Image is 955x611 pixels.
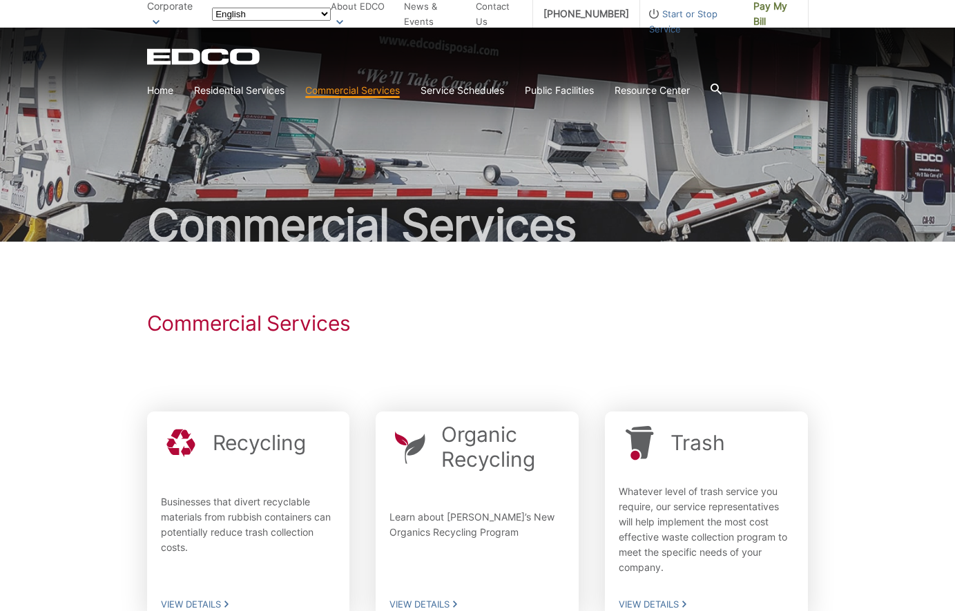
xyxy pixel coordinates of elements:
a: EDCD logo. Return to the homepage. [147,48,262,65]
select: Select a language [212,8,331,21]
h2: Organic Recycling [441,422,565,472]
a: Residential Services [194,83,284,98]
a: Commercial Services [305,83,400,98]
a: Home [147,83,173,98]
a: Service Schedules [421,83,504,98]
p: Businesses that divert recyclable materials from rubbish containers can potentially reduce trash ... [161,494,336,565]
h2: Recycling [213,430,306,455]
p: Learn about [PERSON_NAME]’s New Organics Recycling Program [389,510,565,557]
span: View Details [389,598,565,610]
a: Resource Center [615,83,690,98]
h2: Trash [671,430,725,455]
a: Public Facilities [525,83,594,98]
h2: Commercial Services [147,203,809,247]
span: View Details [619,598,794,610]
h1: Commercial Services [147,311,809,336]
span: View Details [161,598,336,610]
p: Whatever level of trash service you require, our service representatives will help implement the ... [619,484,794,575]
